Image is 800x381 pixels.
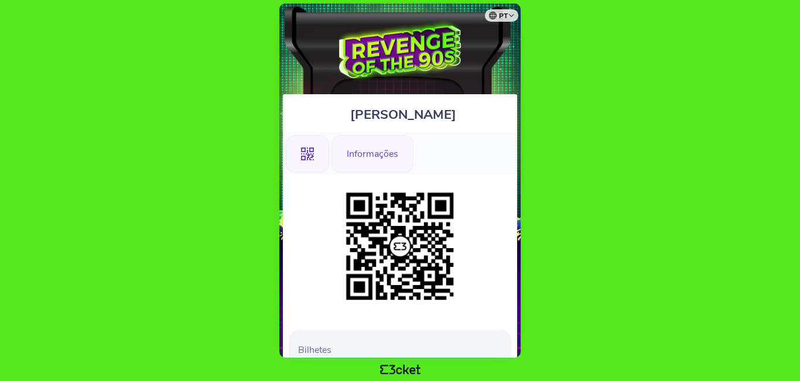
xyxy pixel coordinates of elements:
[331,135,413,173] div: Informações
[298,344,507,356] p: Bilhetes
[331,146,413,159] a: Informações
[340,187,460,306] img: eacea537336346e781f072d8f0df32d1.png
[350,106,456,123] span: [PERSON_NAME]
[339,15,461,88] img: Revenge Of The 90's & Braga Summer End 2025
